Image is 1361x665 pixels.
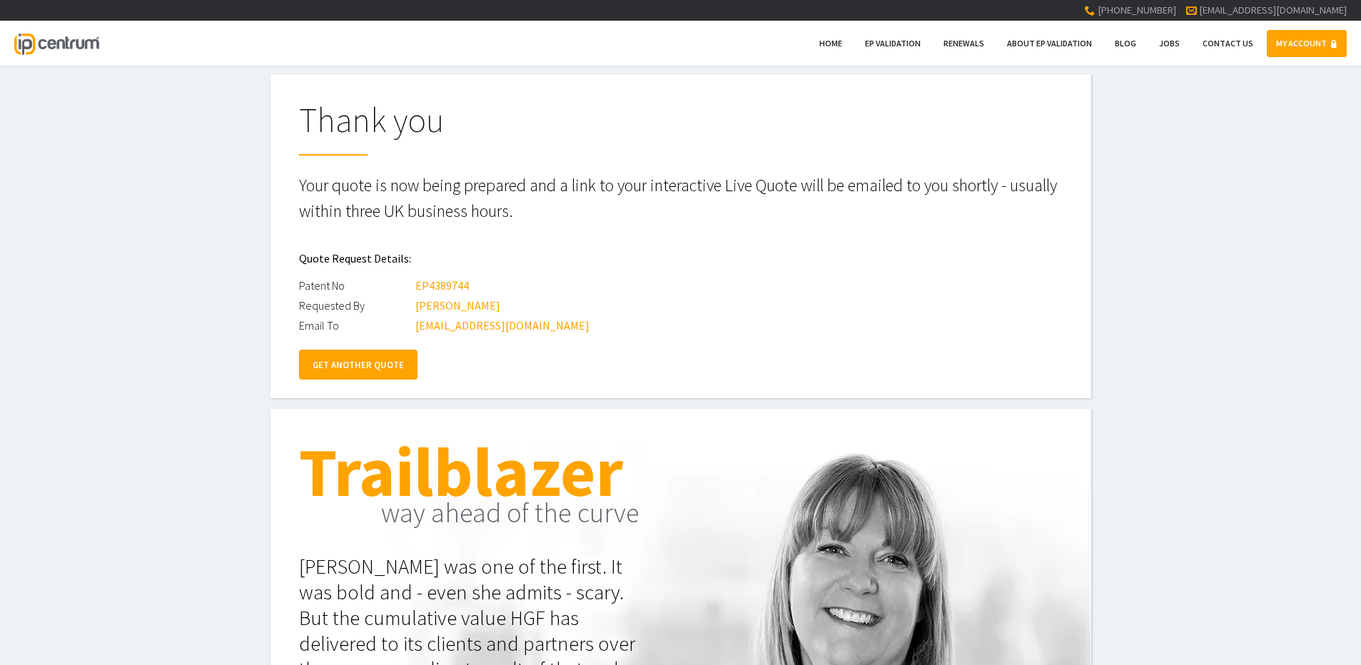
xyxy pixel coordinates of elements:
[299,295,413,315] div: Requested By
[998,30,1101,57] a: About EP Validation
[14,21,98,66] a: IP Centrum
[299,173,1063,224] p: Your quote is now being prepared and a link to your interactive Live Quote will be emailed to you...
[299,315,413,335] div: Email To
[1007,38,1092,49] span: About EP Validation
[856,30,930,57] a: EP Validation
[1115,38,1136,49] span: Blog
[299,241,1063,275] h2: Quote Request Details:
[819,38,842,49] span: Home
[299,103,1063,156] h1: Thank you
[415,315,590,335] div: [EMAIL_ADDRESS][DOMAIN_NAME]
[1106,30,1145,57] a: Blog
[1193,30,1263,57] a: Contact Us
[1267,30,1347,57] a: MY ACCOUNT
[299,275,413,295] div: Patent No
[1203,38,1253,49] span: Contact Us
[1150,30,1189,57] a: Jobs
[415,275,469,295] div: EP4389744
[934,30,993,57] a: Renewals
[865,38,921,49] span: EP Validation
[1199,4,1347,16] a: [EMAIL_ADDRESS][DOMAIN_NAME]
[1159,38,1180,49] span: Jobs
[415,295,500,315] div: [PERSON_NAME]
[943,38,984,49] span: Renewals
[1098,4,1176,16] span: [PHONE_NUMBER]
[299,350,418,380] a: GET ANOTHER QUOTE
[810,30,851,57] a: Home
